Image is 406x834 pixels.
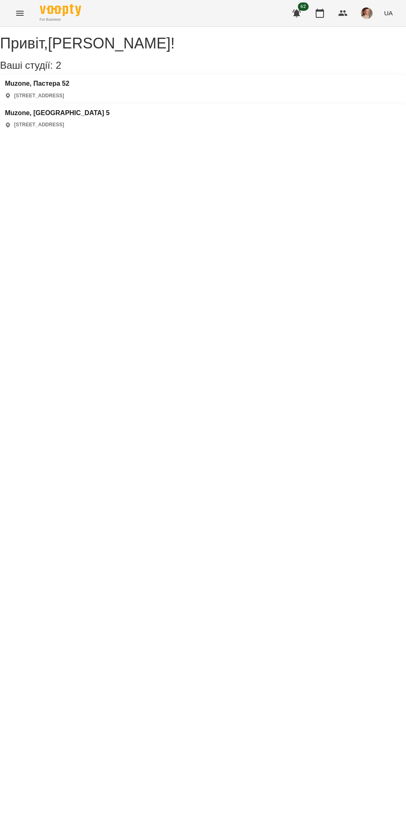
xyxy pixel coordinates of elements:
[5,80,69,87] a: Muzone, Пастера 52
[40,17,81,22] span: For Business
[14,121,64,128] p: [STREET_ADDRESS]
[381,5,396,21] button: UA
[56,60,61,71] span: 2
[5,109,110,117] a: Muzone, [GEOGRAPHIC_DATA] 5
[10,3,30,23] button: Menu
[384,9,393,17] span: UA
[14,92,64,99] p: [STREET_ADDRESS]
[298,2,309,11] span: 62
[40,4,81,16] img: Voopty Logo
[361,7,372,19] img: 17edbb4851ce2a096896b4682940a88a.jfif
